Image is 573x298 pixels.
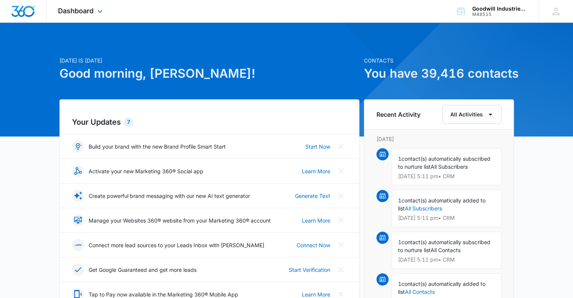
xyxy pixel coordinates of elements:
h2: Your Updates [72,116,347,128]
p: Get Google Guaranteed and get more leads [89,266,197,274]
a: Generate Text [295,192,330,200]
span: contact(s) automatically added to list [398,281,486,295]
span: 1 [398,197,401,204]
div: account id [472,12,528,17]
span: contact(s) automatically added to list [398,197,486,212]
a: Start Now [305,143,330,151]
a: Learn More [302,216,330,224]
a: Start Verification [289,266,330,274]
h1: Good morning, [PERSON_NAME]! [59,64,359,83]
p: Contacts [364,56,514,64]
span: contact(s) automatically subscribed to nurture list [398,239,490,253]
button: All Activities [442,105,501,124]
p: Activate your new Marketing 360® Social app [89,167,203,175]
p: [DATE] 5:11 pm • CRM [398,215,495,221]
button: Close [335,263,347,276]
span: contact(s) automatically subscribed to nurture list [398,155,490,170]
p: [DATE] 5:11 pm • CRM [398,257,495,262]
p: Connect more lead sources to your Leads Inbox with [PERSON_NAME] [89,241,264,249]
p: Manage your Websites 360® website from your Marketing 360® account [89,216,271,224]
p: [DATE] 5:11 pm • CRM [398,174,495,179]
div: account name [472,6,528,12]
a: All Contacts [405,289,435,295]
a: Learn More [302,167,330,175]
button: Close [335,214,347,226]
span: 1 [398,239,401,245]
div: 7 [124,118,133,127]
p: Create powerful brand messaging with our new AI text generator [89,192,250,200]
p: [DATE] [376,135,501,143]
span: 1 [398,155,401,162]
h1: You have 39,416 contacts [364,64,514,83]
button: Close [335,239,347,251]
a: All Subscribers [405,205,442,212]
span: Dashboard [58,7,94,15]
p: Build your brand with the new Brand Profile Smart Start [89,143,226,151]
span: All Contacts [431,247,461,253]
button: Close [335,165,347,177]
h6: Recent Activity [376,110,420,119]
a: Connect Now [297,241,330,249]
p: [DATE] is [DATE] [59,56,359,64]
span: All Subscribers [431,163,468,170]
button: Close [335,140,347,152]
button: Close [335,190,347,202]
span: 1 [398,281,401,287]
